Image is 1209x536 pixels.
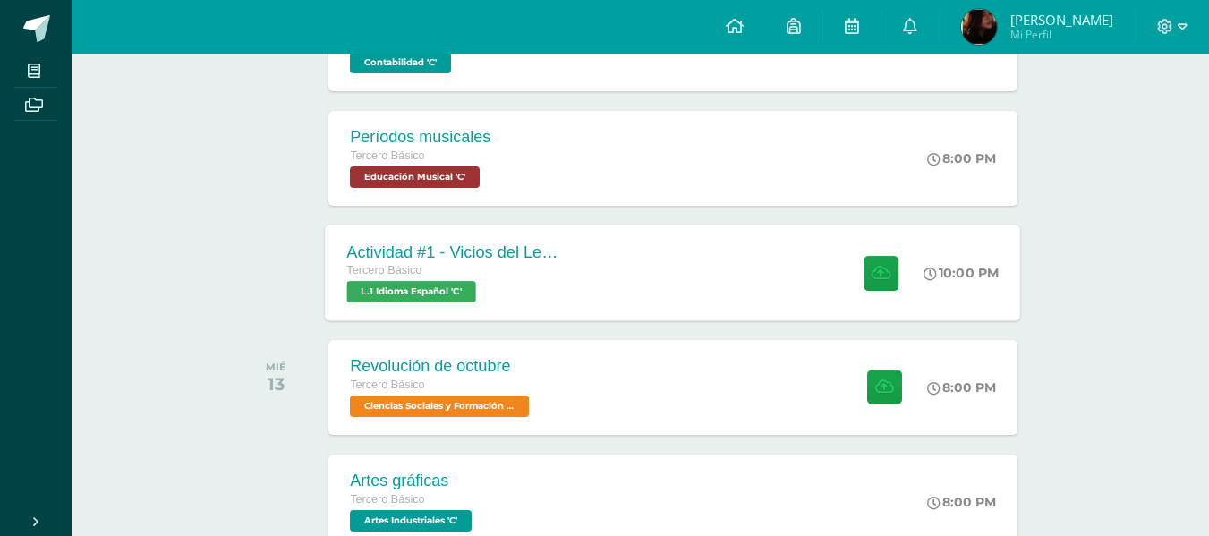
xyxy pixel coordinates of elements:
[350,166,480,188] span: Educación Musical 'C'
[961,9,997,45] img: f49672edcc8b27d08ac6844526853600.png
[927,379,996,396] div: 8:00 PM
[350,510,472,532] span: Artes Industriales 'C'
[350,379,424,391] span: Tercero Básico
[350,149,424,162] span: Tercero Básico
[927,150,996,166] div: 8:00 PM
[350,52,451,73] span: Contabilidad 'C'
[927,494,996,510] div: 8:00 PM
[347,281,476,302] span: L.1 Idioma Español 'C'
[350,493,424,506] span: Tercero Básico
[924,265,1000,281] div: 10:00 PM
[350,396,529,417] span: Ciencias Sociales y Formación Ciudadana 'C'
[266,373,286,395] div: 13
[347,242,564,261] div: Actividad #1 - Vicios del LenguaJe
[347,264,422,277] span: Tercero Básico
[350,472,476,490] div: Artes gráficas
[350,357,533,376] div: Revolución de octubre
[266,361,286,373] div: MIÉ
[350,128,490,147] div: Períodos musicales
[1010,27,1113,42] span: Mi Perfil
[1010,11,1113,29] span: [PERSON_NAME]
